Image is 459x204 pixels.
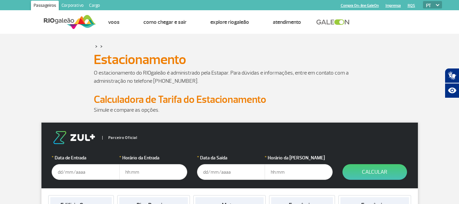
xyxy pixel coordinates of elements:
[265,154,333,161] label: Horário da [PERSON_NAME]
[445,68,459,83] button: Abrir tradutor de língua de sinais.
[102,136,137,140] span: Parceiro Oficial
[197,164,265,180] input: dd/mm/aaaa
[273,19,301,26] a: Atendimento
[95,42,98,50] a: >
[386,3,401,8] a: Imprensa
[341,3,379,8] a: Compra On-line GaleOn
[210,19,249,26] a: Explore RIOgaleão
[52,164,120,180] input: dd/mm/aaaa
[197,154,265,161] label: Data da Saída
[408,3,415,8] a: RQS
[94,106,366,114] p: Simule e compare as opções.
[108,19,120,26] a: Voos
[445,68,459,98] div: Plugin de acessibilidade da Hand Talk.
[143,19,187,26] a: Como chegar e sair
[94,54,366,65] h1: Estacionamento
[119,164,187,180] input: hh:mm
[52,131,96,144] img: logo-zul.png
[94,69,366,85] p: O estacionamento do RIOgaleão é administrado pela Estapar. Para dúvidas e informações, entre em c...
[445,83,459,98] button: Abrir recursos assistivos.
[59,1,86,12] a: Corporativo
[86,1,103,12] a: Cargo
[342,164,407,180] button: Calcular
[119,154,187,161] label: Horário da Entrada
[94,93,366,106] h2: Calculadora de Tarifa do Estacionamento
[31,1,59,12] a: Passageiros
[52,154,120,161] label: Data de Entrada
[100,42,103,50] a: >
[265,164,333,180] input: hh:mm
